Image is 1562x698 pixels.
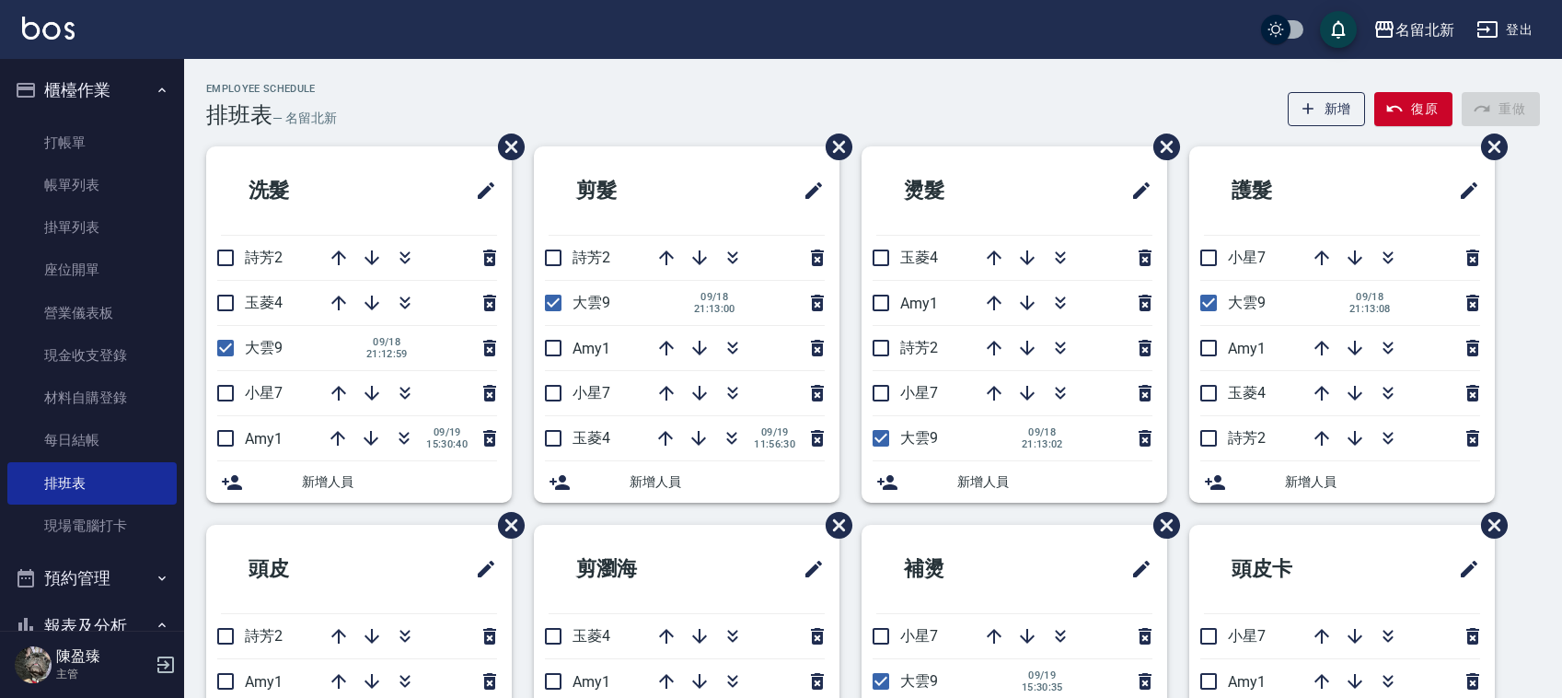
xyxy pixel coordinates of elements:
span: 小星7 [900,627,938,645]
span: 修改班表的標題 [1119,169,1152,213]
div: 新增人員 [534,461,839,503]
span: 刪除班表 [812,120,855,174]
h2: 護髮 [1204,157,1373,224]
a: 打帳單 [7,122,177,164]
span: 詩芳2 [245,627,283,645]
span: 小星7 [1228,249,1266,266]
a: 座位開單 [7,249,177,291]
span: Amy1 [245,430,283,448]
span: 09/18 [1022,426,1063,438]
img: Logo [22,17,75,40]
a: 材料自購登錄 [7,377,177,419]
span: 修改班表的標題 [1447,547,1480,591]
h2: Employee Schedule [206,83,337,95]
span: 15:30:35 [1022,681,1063,693]
span: 修改班表的標題 [464,547,497,591]
span: Amy1 [245,673,283,691]
span: 詩芳2 [245,249,283,266]
h2: 補燙 [876,536,1046,602]
span: 玉菱4 [900,249,938,266]
span: 09/19 [1022,669,1063,681]
p: 主管 [56,666,150,682]
span: 刪除班表 [812,498,855,553]
a: 掛單列表 [7,206,177,249]
span: 小星7 [573,384,610,401]
span: 09/18 [694,291,735,303]
div: 新增人員 [206,461,512,503]
h2: 燙髮 [876,157,1046,224]
span: 大雲9 [245,339,283,356]
span: 21:12:59 [366,348,408,360]
span: 刪除班表 [484,120,527,174]
span: 修改班表的標題 [1119,547,1152,591]
span: 小星7 [900,384,938,401]
span: 21:13:08 [1349,303,1391,315]
span: 詩芳2 [573,249,610,266]
div: 新增人員 [1189,461,1495,503]
h2: 洗髮 [221,157,390,224]
span: 09/19 [426,426,468,438]
span: Amy1 [1228,673,1266,691]
img: Person [15,646,52,683]
span: 09/19 [754,426,795,438]
span: Amy1 [900,295,938,312]
span: 小星7 [1228,627,1266,645]
h5: 陳盈臻 [56,647,150,666]
span: 玉菱4 [1228,384,1266,401]
span: Amy1 [573,673,610,691]
span: 新增人員 [302,472,497,492]
a: 現金收支登錄 [7,334,177,377]
h3: 排班表 [206,102,272,128]
span: 玉菱4 [573,627,610,645]
span: 刪除班表 [1140,120,1183,174]
span: 大雲9 [1228,294,1266,311]
a: 營業儀表板 [7,292,177,334]
span: 小星7 [245,384,283,401]
button: 新增 [1288,92,1366,126]
span: 大雲9 [900,672,938,690]
button: save [1320,11,1357,48]
span: 大雲9 [573,294,610,311]
div: 新增人員 [862,461,1167,503]
span: 修改班表的標題 [464,169,497,213]
h2: 剪髮 [549,157,718,224]
h2: 剪瀏海 [549,536,728,602]
span: 09/18 [1349,291,1391,303]
span: 15:30:40 [426,438,468,450]
a: 現場電腦打卡 [7,505,177,547]
a: 帳單列表 [7,164,177,206]
h6: — 名留北新 [272,109,337,128]
span: 修改班表的標題 [1447,169,1480,213]
span: 刪除班表 [484,498,527,553]
span: 21:13:02 [1022,438,1063,450]
button: 報表及分析 [7,602,177,650]
span: 修改班表的標題 [792,547,825,591]
span: 11:56:30 [754,438,795,450]
span: 刪除班表 [1467,498,1510,553]
a: 排班表 [7,462,177,505]
span: 09/18 [366,336,408,348]
span: 新增人員 [957,472,1152,492]
button: 復原 [1374,92,1452,126]
h2: 頭皮 [221,536,390,602]
button: 預約管理 [7,554,177,602]
span: 詩芳2 [1228,429,1266,447]
div: 名留北新 [1395,18,1454,41]
span: 修改班表的標題 [792,169,825,213]
span: 刪除班表 [1467,120,1510,174]
a: 每日結帳 [7,419,177,461]
span: 新增人員 [630,472,825,492]
span: 玉菱4 [573,429,610,447]
span: 詩芳2 [900,339,938,356]
button: 名留北新 [1366,11,1462,49]
button: 登出 [1469,13,1540,47]
span: Amy1 [1228,340,1266,357]
span: 玉菱4 [245,294,283,311]
span: 21:13:00 [694,303,735,315]
button: 櫃檯作業 [7,66,177,114]
span: 刪除班表 [1140,498,1183,553]
span: Amy1 [573,340,610,357]
span: 大雲9 [900,429,938,447]
h2: 頭皮卡 [1204,536,1383,602]
span: 新增人員 [1285,472,1480,492]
